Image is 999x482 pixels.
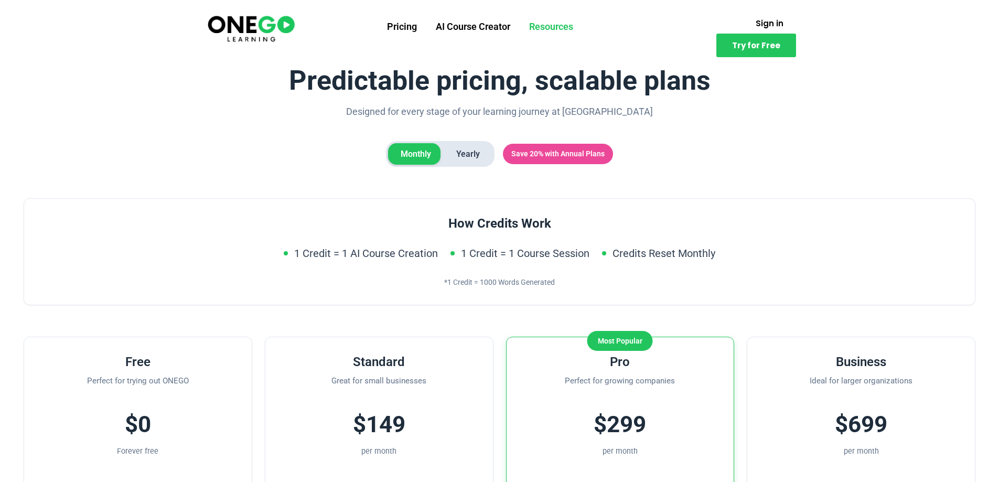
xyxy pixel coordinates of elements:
[329,104,670,120] p: Designed for every stage of your learning journey at [GEOGRAPHIC_DATA]
[764,406,958,443] div: $699
[282,374,476,395] p: Great for small businesses
[24,66,975,95] h1: Predictable pricing, scalable plans
[41,354,235,370] h3: Free
[388,143,444,165] span: Monthly
[378,13,426,40] a: Pricing
[294,245,438,262] span: 1 Credit = 1 AI Course Creation
[523,406,717,443] div: $299
[461,245,589,262] span: 1 Credit = 1 Course Session
[41,276,958,288] div: *1 Credit = 1000 Words Generated
[523,354,717,370] h3: Pro
[613,245,715,262] span: Credits Reset Monthly
[426,13,520,40] a: AI Course Creator
[743,13,796,34] a: Sign in
[282,445,476,457] div: per month
[503,144,613,164] span: Save 20% with Annual Plans
[756,19,783,27] span: Sign in
[764,374,958,395] p: Ideal for larger organizations
[764,354,958,370] h3: Business
[520,13,583,40] a: Resources
[282,406,476,443] div: $149
[444,143,492,165] span: Yearly
[41,374,235,395] p: Perfect for trying out ONEGO
[764,445,958,457] div: per month
[523,445,717,457] div: per month
[587,331,653,351] div: Most Popular
[41,406,235,443] div: $0
[282,354,476,370] h3: Standard
[732,41,780,49] span: Try for Free
[41,216,958,232] h3: How Credits Work
[716,34,796,57] a: Try for Free
[41,445,235,457] div: Forever free
[523,374,717,395] p: Perfect for growing companies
